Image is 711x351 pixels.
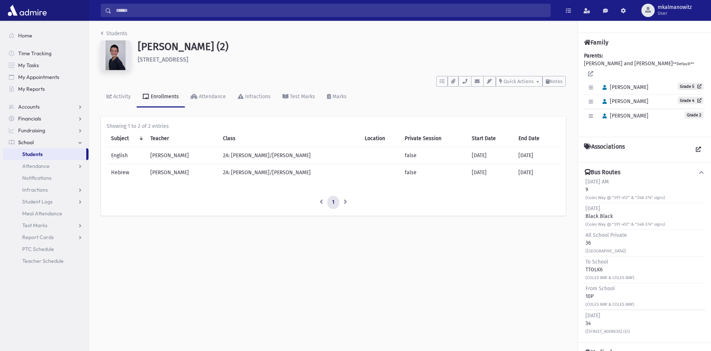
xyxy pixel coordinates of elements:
[146,130,219,147] th: Teacher
[360,130,400,147] th: Location
[18,127,45,134] span: Fundraising
[6,3,49,18] img: AdmirePro
[138,56,566,63] h6: [STREET_ADDRESS]
[321,87,353,107] a: Marks
[584,143,625,156] h4: Associations
[585,169,620,176] h4: Bus Routes
[3,160,89,172] a: Attendance
[111,4,550,17] input: Search
[3,243,89,255] a: PTC Schedule
[197,93,226,100] div: Attendance
[692,143,705,156] a: View all Associations
[514,130,560,147] th: End Date
[18,74,59,80] span: My Appointments
[146,164,219,181] td: [PERSON_NAME]
[504,79,534,84] span: Quick Actions
[107,147,146,164] td: English
[3,101,89,113] a: Accounts
[244,93,271,100] div: Infractions
[3,184,89,196] a: Infractions
[3,136,89,148] a: School
[585,195,665,200] small: (Coles Way @ “391-412” & “348-374” signs)
[22,234,54,241] span: Report Cards
[22,198,53,205] span: Student Logs
[585,231,627,255] div: 36
[585,222,665,227] small: (Coles Way @ “391-412” & “348-374” signs)
[288,93,315,100] div: Test Marks
[149,93,179,100] div: Enrollments
[467,130,514,147] th: Start Date
[22,210,62,217] span: Meal Attendance
[514,164,560,181] td: [DATE]
[3,196,89,208] a: Student Logs
[3,255,89,267] a: Teacher Schedule
[467,164,514,181] td: [DATE]
[584,53,603,59] b: Parents:
[18,103,40,110] span: Accounts
[585,205,665,228] div: Black Black
[514,147,560,164] td: [DATE]
[218,130,360,147] th: Class
[101,30,127,37] a: Students
[3,231,89,243] a: Report Cards
[22,258,64,264] span: Teacher Schedule
[18,86,45,92] span: My Reports
[678,83,704,90] a: Grade 5
[18,62,39,69] span: My Tasks
[3,172,89,184] a: Notifications
[585,302,634,307] small: (COLES WAY & COLES WAY)
[3,219,89,231] a: Test Marks
[107,130,146,147] th: Subject
[327,196,339,209] a: 1
[137,87,185,107] a: Enrollments
[599,113,648,119] span: [PERSON_NAME]
[22,151,43,158] span: Students
[101,30,127,40] nav: breadcrumb
[277,87,321,107] a: Test Marks
[658,10,692,16] span: User
[585,232,627,238] span: All School Private
[22,175,51,181] span: Notifications
[232,87,277,107] a: Infractions
[218,164,360,181] td: 2A: [PERSON_NAME]/[PERSON_NAME]
[550,79,563,84] span: Notes
[599,84,648,90] span: [PERSON_NAME]
[22,222,47,229] span: Test Marks
[585,205,600,212] span: [DATE]
[585,259,608,265] span: To School
[22,163,50,169] span: Attendance
[585,312,630,335] div: 34
[467,147,514,164] td: [DATE]
[584,52,705,131] div: [PERSON_NAME] and [PERSON_NAME]
[585,258,634,281] div: TTOLK6
[18,50,51,57] span: Time Tracking
[400,164,468,181] td: false
[3,125,89,136] a: Fundraising
[185,87,232,107] a: Attendance
[584,169,705,176] button: Bus Routes
[3,59,89,71] a: My Tasks
[146,147,219,164] td: [PERSON_NAME]
[18,115,41,122] span: Financials
[3,71,89,83] a: My Appointments
[3,208,89,219] a: Meal Attendance
[331,93,347,100] div: Marks
[400,130,468,147] th: Private Session
[3,83,89,95] a: My Reports
[685,112,704,119] span: Grade 2
[3,47,89,59] a: Time Tracking
[107,122,560,130] div: Showing 1 to 2 of 2 entries
[585,285,615,292] span: From School
[18,139,34,146] span: School
[112,93,131,100] div: Activity
[678,97,704,104] a: Grade 4
[585,285,634,308] div: 10P
[218,147,360,164] td: 2A: [PERSON_NAME]/[PERSON_NAME]
[585,249,626,254] small: ([GEOGRAPHIC_DATA])
[585,312,600,319] span: [DATE]
[543,76,566,87] button: Notes
[585,178,665,201] div: 9
[18,32,32,39] span: Home
[3,148,86,160] a: Students
[107,164,146,181] td: Hebrew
